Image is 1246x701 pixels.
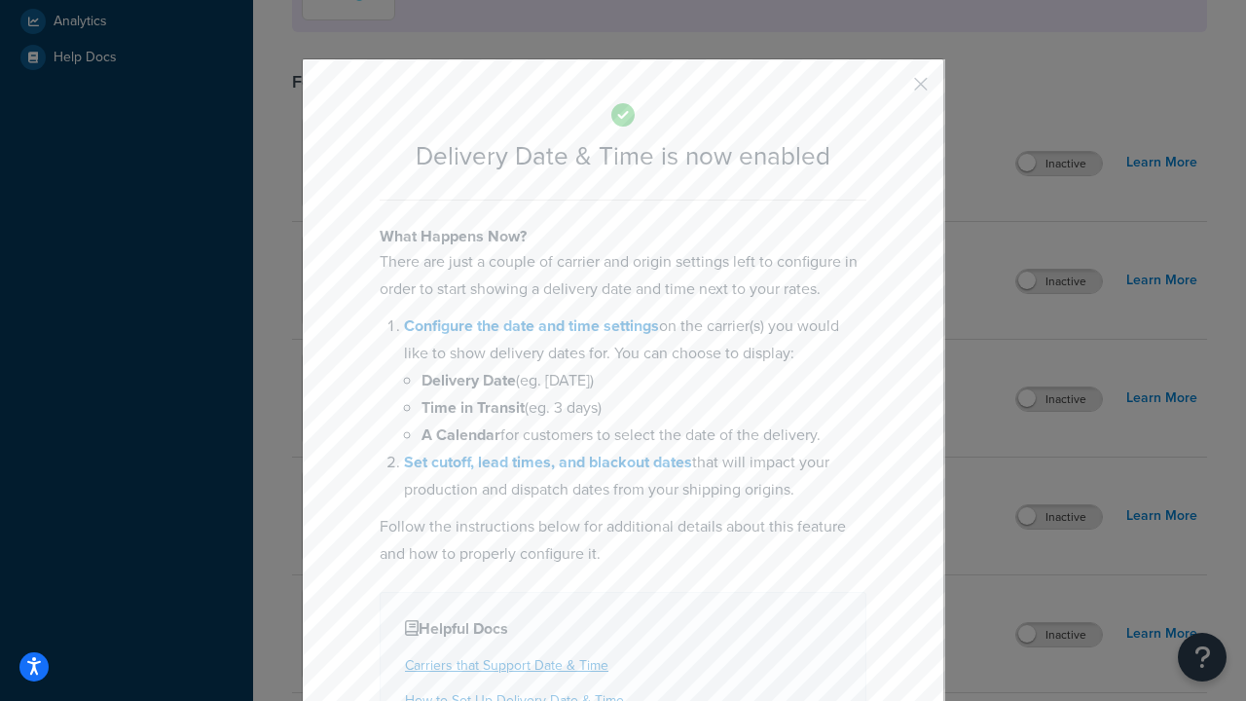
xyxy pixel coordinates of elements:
p: Follow the instructions below for additional details about this feature and how to properly confi... [380,513,866,568]
p: There are just a couple of carrier and origin settings left to configure in order to start showin... [380,248,866,303]
li: (eg. 3 days) [421,394,866,422]
a: Set cutoff, lead times, and blackout dates [404,451,692,473]
li: for customers to select the date of the delivery. [421,422,866,449]
b: Delivery Date [421,369,516,391]
li: (eg. [DATE]) [421,367,866,394]
a: Carriers that Support Date & Time [405,655,608,676]
a: Configure the date and time settings [404,314,659,337]
h4: Helpful Docs [405,617,841,641]
li: that will impact your production and dispatch dates from your shipping origins. [404,449,866,503]
b: Time in Transit [421,396,525,419]
li: on the carrier(s) you would like to show delivery dates for. You can choose to display: [404,313,866,449]
h2: Delivery Date & Time is now enabled [380,142,866,170]
b: A Calendar [421,424,500,446]
h4: What Happens Now? [380,225,866,248]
